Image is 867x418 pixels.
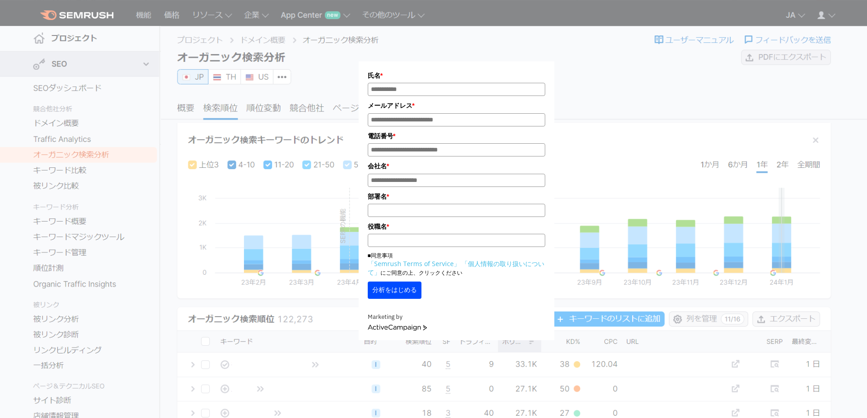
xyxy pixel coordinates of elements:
label: 電話番号 [368,131,545,141]
a: 「個人情報の取り扱いについて」 [368,259,544,277]
label: メールアドレス [368,101,545,111]
p: ■同意事項 にご同意の上、クリックください [368,252,545,277]
label: 氏名 [368,71,545,81]
label: 役職名 [368,222,545,232]
label: 部署名 [368,191,545,201]
label: 会社名 [368,161,545,171]
a: 「Semrush Terms of Service」 [368,259,460,268]
button: 分析をはじめる [368,282,421,299]
div: Marketing by [368,312,545,322]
